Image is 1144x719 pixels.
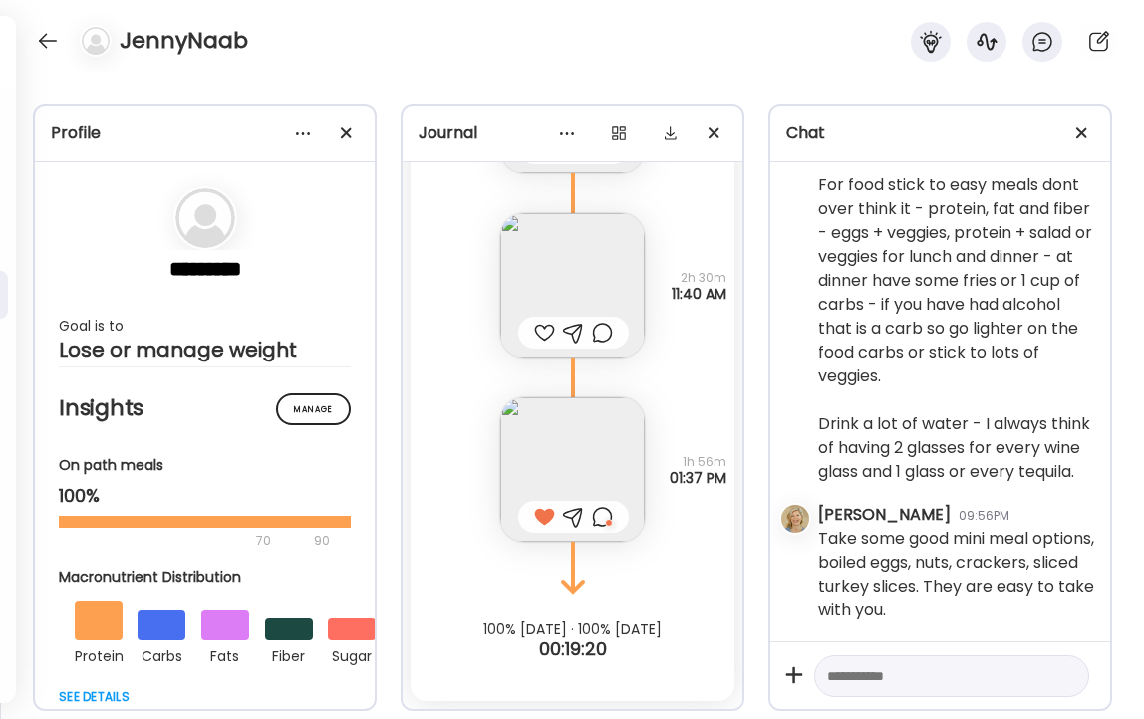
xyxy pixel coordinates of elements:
[818,527,1094,622] div: Take some good mini meal options, boiled eggs, nuts, crackers, sliced turkey slices. They are eas...
[818,6,1094,484] div: you've got this!!! Sooooooo alkalize alkalize alkalize - you will thank me I promise. Alkalize fi...
[175,188,235,248] img: bg-avatar-default.svg
[59,338,351,361] div: Lose or manage weight
[419,121,726,145] div: Journal
[670,470,726,486] span: 01:37 PM
[201,640,249,668] div: fats
[59,455,351,476] div: On path meals
[403,637,742,661] div: 00:19:20
[82,27,110,55] img: bg-avatar-default.svg
[276,393,351,425] div: Manage
[120,25,248,57] h4: JennyNaab
[672,270,726,286] span: 2h 30m
[786,121,1094,145] div: Chat
[265,640,313,668] div: fiber
[75,640,123,668] div: protein
[818,503,951,527] div: [PERSON_NAME]
[59,314,351,338] div: Goal is to
[59,529,308,553] div: 70
[781,505,809,533] img: avatars%2F4pOFJhgMtKUhMyBFIMkzbkbx04l1
[670,454,726,470] span: 1h 56m
[59,484,351,508] div: 100%
[500,213,645,358] img: images%2Fd9afHR96GpVfOqYeocL59a100Dx1%2FY0dwzx8Rpenc0AOKmxc9%2FzC4ESU5J0gPamZeiDmZw_240
[138,640,185,668] div: carbs
[328,640,376,668] div: sugar
[672,286,726,302] span: 11:40 AM
[959,507,1009,525] div: 09:56PM
[51,121,359,145] div: Profile
[312,529,332,553] div: 90
[59,393,351,423] h2: Insights
[59,567,392,588] div: Macronutrient Distribution
[500,397,645,542] img: images%2Fd9afHR96GpVfOqYeocL59a100Dx1%2F4bKeycBkqFHPHWQCkrRX%2F0LffNLVFzNbQTpKIPGNJ_240
[403,621,742,637] div: 100% [DATE] · 100% [DATE]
